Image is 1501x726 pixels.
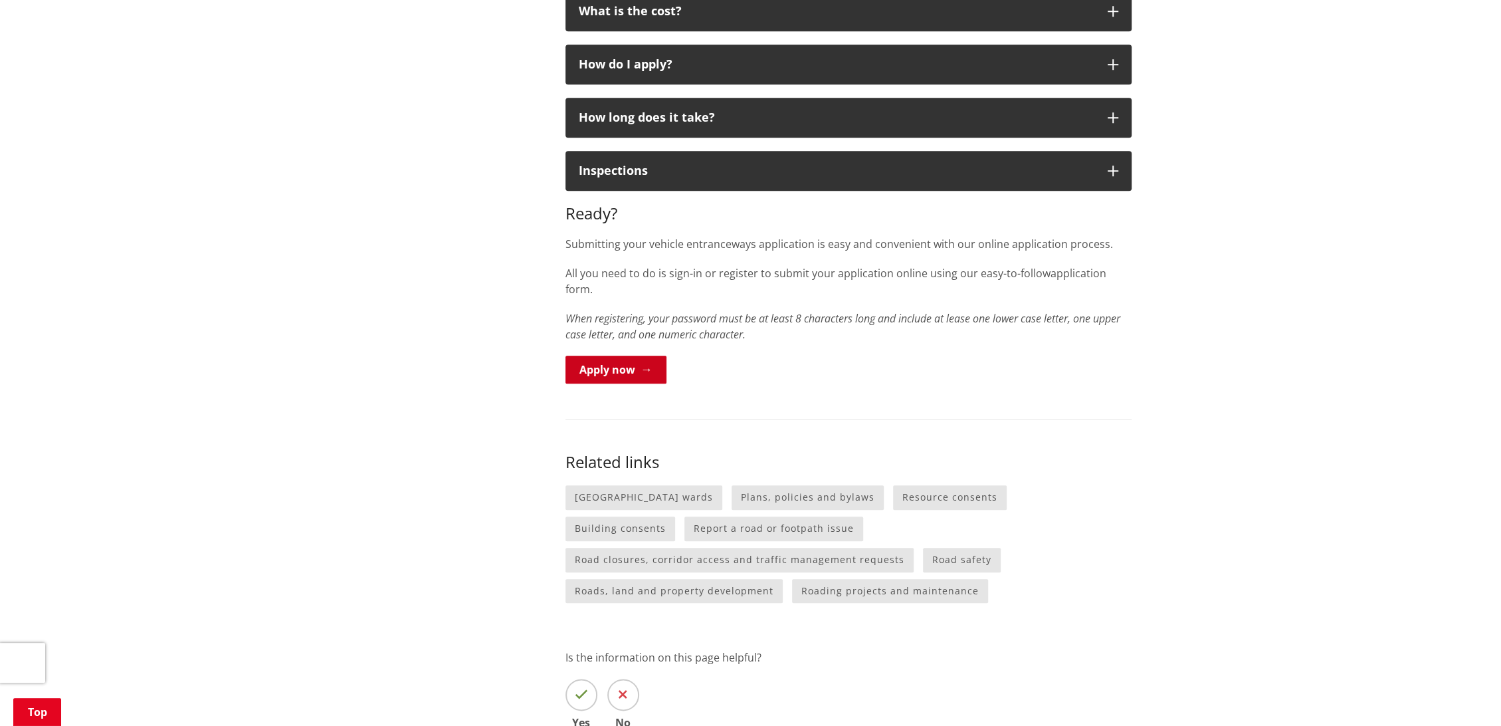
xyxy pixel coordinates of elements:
h3: Ready? [565,204,1132,223]
iframe: Messenger Launcher [1440,670,1488,718]
a: Roads, land and property development [565,579,783,604]
a: Road safety [923,548,1001,572]
a: Top [13,698,61,726]
a: Report a road or footpath issue [684,517,863,541]
a: Resource consents [893,485,1007,510]
div: How do I apply? [579,58,1094,71]
p: Is the information on this page helpful? [565,650,1132,665]
h3: Related links [565,453,1132,472]
button: How long does it take? [565,98,1132,138]
a: Roading projects and maintenance [792,579,988,604]
div: Inspections [579,164,1094,178]
p: All you need to do is sign-in or register to submit your application online using our easy-to-fol... [565,265,1132,297]
a: Road closures, corridor access and traffic management requests [565,548,914,572]
a: Apply now [565,356,666,384]
div: How long does it take? [579,111,1094,124]
a: Plans, policies and bylaws [732,485,884,510]
button: Inspections [565,151,1132,191]
a: Building consents [565,517,675,541]
button: How do I apply? [565,45,1132,84]
p: Submitting your vehicle entranceways application is easy and convenient with our online applicati... [565,236,1132,252]
a: [GEOGRAPHIC_DATA] wards [565,485,722,510]
em: When registering, your password must be at least 8 characters long and include at lease one lower... [565,311,1120,342]
div: What is the cost? [579,5,1094,18]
